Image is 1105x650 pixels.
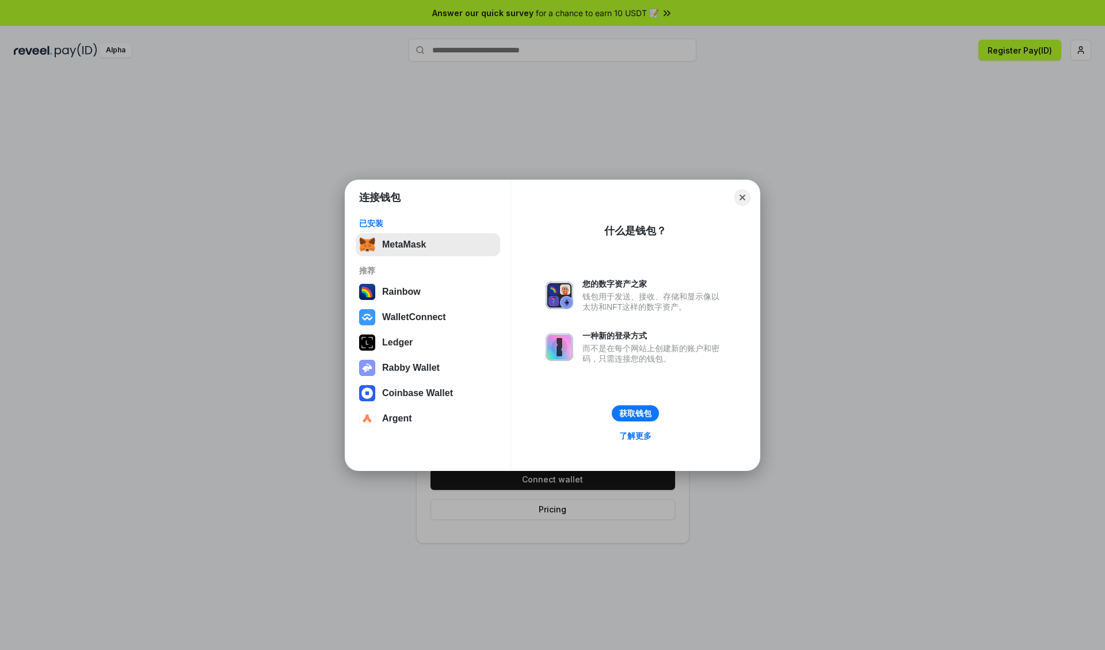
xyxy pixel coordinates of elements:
[356,280,500,303] button: Rainbow
[582,343,725,364] div: 而不是在每个网站上创建新的账户和密码，只需连接您的钱包。
[582,291,725,312] div: 钱包用于发送、接收、存储和显示像以太坊和NFT这样的数字资产。
[546,333,573,361] img: svg+xml,%3Csvg%20xmlns%3D%22http%3A%2F%2Fwww.w3.org%2F2000%2Fsvg%22%20fill%3D%22none%22%20viewBox...
[356,233,500,256] button: MetaMask
[734,189,750,206] button: Close
[546,282,573,309] img: svg+xml,%3Csvg%20xmlns%3D%22http%3A%2F%2Fwww.w3.org%2F2000%2Fsvg%22%20fill%3D%22none%22%20viewBox...
[356,407,500,430] button: Argent
[619,431,651,441] div: 了解更多
[604,224,666,238] div: 什么是钱包？
[359,360,375,376] img: svg+xml,%3Csvg%20xmlns%3D%22http%3A%2F%2Fwww.w3.org%2F2000%2Fsvg%22%20fill%3D%22none%22%20viewBox...
[382,337,413,348] div: Ledger
[359,385,375,401] img: svg+xml,%3Csvg%20width%3D%2228%22%20height%3D%2228%22%20viewBox%3D%220%200%2028%2028%22%20fill%3D...
[382,287,421,297] div: Rainbow
[582,330,725,341] div: 一种新的登录方式
[359,265,497,276] div: 推荐
[356,356,500,379] button: Rabby Wallet
[382,240,426,250] div: MetaMask
[612,428,658,443] a: 了解更多
[382,388,453,398] div: Coinbase Wallet
[359,284,375,300] img: svg+xml,%3Csvg%20width%3D%22120%22%20height%3D%22120%22%20viewBox%3D%220%200%20120%20120%22%20fil...
[612,405,659,421] button: 获取钱包
[359,309,375,325] img: svg+xml,%3Csvg%20width%3D%2228%22%20height%3D%2228%22%20viewBox%3D%220%200%2028%2028%22%20fill%3D...
[359,410,375,427] img: svg+xml,%3Csvg%20width%3D%2228%22%20height%3D%2228%22%20viewBox%3D%220%200%2028%2028%22%20fill%3D...
[619,408,651,419] div: 获取钱包
[382,312,446,322] div: WalletConnect
[582,279,725,289] div: 您的数字资产之家
[359,237,375,253] img: svg+xml,%3Csvg%20fill%3D%22none%22%20height%3D%2233%22%20viewBox%3D%220%200%2035%2033%22%20width%...
[359,334,375,351] img: svg+xml,%3Csvg%20xmlns%3D%22http%3A%2F%2Fwww.w3.org%2F2000%2Fsvg%22%20width%3D%2228%22%20height%3...
[359,191,401,204] h1: 连接钱包
[382,413,412,424] div: Argent
[356,331,500,354] button: Ledger
[356,306,500,329] button: WalletConnect
[356,382,500,405] button: Coinbase Wallet
[359,218,497,229] div: 已安装
[382,363,440,373] div: Rabby Wallet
